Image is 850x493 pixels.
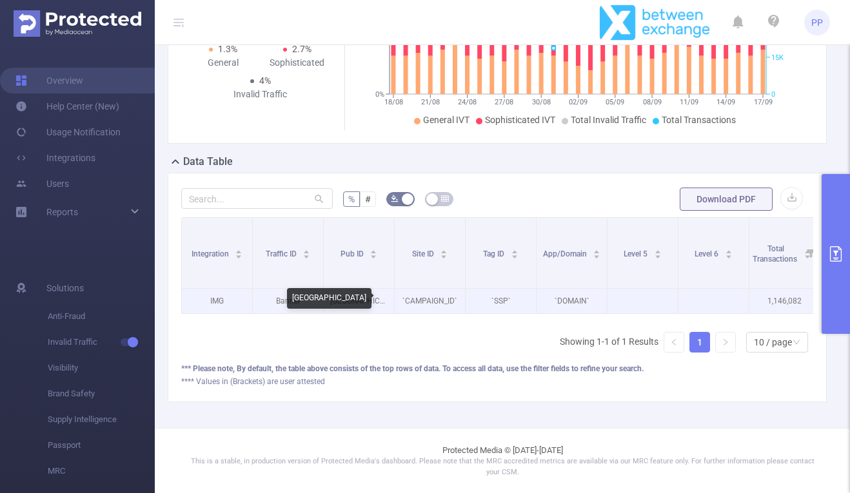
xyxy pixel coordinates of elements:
[571,115,646,125] span: Total Invalid Traffic
[370,253,377,257] i: icon: caret-down
[181,188,333,209] input: Search...
[593,253,600,257] i: icon: caret-down
[259,75,271,86] span: 4%
[46,275,84,301] span: Solutions
[441,195,449,202] i: icon: table
[690,333,709,352] a: 1
[235,248,242,252] i: icon: caret-up
[560,332,658,353] li: Showing 1-1 of 1 Results
[802,218,820,288] i: Filter menu
[483,249,506,258] span: Tag ID
[186,56,261,70] div: General
[46,207,78,217] span: Reports
[495,98,513,106] tspan: 27/08
[302,248,310,256] div: Sort
[754,98,773,106] tspan: 17/09
[341,249,366,258] span: Pub ID
[370,248,377,256] div: Sort
[458,98,477,106] tspan: 24/08
[722,338,729,346] i: icon: right
[48,407,155,432] span: Supply Intelligence
[423,115,469,125] span: General IVT
[192,249,231,258] span: Integration
[48,458,155,484] span: MRC
[365,194,371,204] span: #
[532,98,551,106] tspan: 30/08
[253,289,323,313] p: Banner
[654,253,661,257] i: icon: caret-down
[15,119,121,145] a: Usage Notification
[654,248,662,256] div: Sort
[662,115,736,125] span: Total Transactions
[348,194,355,204] span: %
[771,90,775,99] tspan: 0
[440,248,448,252] i: icon: caret-up
[537,289,607,313] p: `DOMAIN`
[654,248,661,252] i: icon: caret-up
[754,333,792,352] div: 10 / page
[370,248,377,252] i: icon: caret-up
[421,98,440,106] tspan: 21/08
[695,249,720,258] span: Level 6
[725,248,732,252] i: icon: caret-up
[466,289,536,313] p: `SSP`
[235,248,242,256] div: Sort
[593,248,600,252] i: icon: caret-up
[793,338,800,347] i: icon: down
[664,332,684,353] li: Previous Page
[181,376,813,387] div: **** Values in (Brackets) are user attested
[725,248,733,256] div: Sort
[14,10,141,37] img: Protected Media
[48,329,155,355] span: Invalid Traffic
[48,432,155,458] span: Passport
[287,288,371,309] div: [GEOGRAPHIC_DATA]
[689,332,710,353] li: 1
[303,248,310,252] i: icon: caret-up
[181,363,813,374] div: *** Please note, By default, the table above consists of the top rows of data. To access all data...
[749,289,820,313] p: 1,146,082
[395,289,465,313] p: `CAMPAIGN_ID`
[15,145,95,171] a: Integrations
[511,248,519,256] div: Sort
[715,332,736,353] li: Next Page
[680,98,698,106] tspan: 11/09
[606,98,624,106] tspan: 05/09
[440,248,448,256] div: Sort
[223,88,297,101] div: Invalid Traffic
[187,456,818,478] p: This is a stable, in production version of Protected Media's dashboard. Please note that the MRC ...
[717,98,735,106] tspan: 14/09
[771,53,784,62] tspan: 15K
[753,244,799,264] span: Total Transactions
[511,253,518,257] i: icon: caret-down
[15,93,119,119] a: Help Center (New)
[725,253,732,257] i: icon: caret-down
[485,115,555,125] span: Sophisticated IVT
[384,98,403,106] tspan: 18/08
[375,90,384,99] tspan: 0%
[48,355,155,381] span: Visibility
[48,381,155,407] span: Brand Safety
[440,253,448,257] i: icon: caret-down
[292,44,311,54] span: 2.7%
[680,188,773,211] button: Download PDF
[46,199,78,225] a: Reports
[182,289,252,313] p: IMG
[670,338,678,346] i: icon: left
[811,10,823,35] span: PP
[261,56,335,70] div: Sophisticated
[624,249,649,258] span: Level 5
[593,248,600,256] div: Sort
[569,98,588,106] tspan: 02/09
[15,171,69,197] a: Users
[391,195,399,202] i: icon: bg-colors
[15,68,83,93] a: Overview
[543,249,589,258] span: App/Domain
[183,154,233,169] h2: Data Table
[303,253,310,257] i: icon: caret-down
[643,98,662,106] tspan: 08/09
[218,44,237,54] span: 1.3%
[266,249,299,258] span: Traffic ID
[412,249,436,258] span: Site ID
[511,248,518,252] i: icon: caret-up
[235,253,242,257] i: icon: caret-down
